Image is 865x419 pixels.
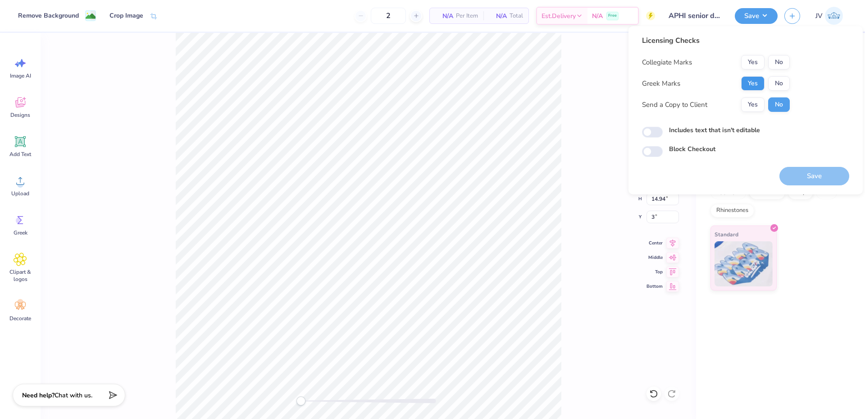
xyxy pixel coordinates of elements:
strong: Need help? [22,391,55,400]
div: Greek Marks [642,78,680,89]
button: Save [735,8,778,24]
div: Remove Background [18,11,79,20]
div: Accessibility label [296,396,305,405]
span: Clipart & logos [5,268,35,283]
span: JV [815,11,823,21]
button: Yes [741,76,765,91]
button: Yes [741,97,765,112]
span: Decorate [9,315,31,322]
span: N/A [489,11,507,21]
span: Top [646,268,663,276]
span: Middle [646,254,663,261]
input: – – [371,8,406,24]
div: Send a Copy to Client [642,100,707,110]
label: Includes text that isn't editable [669,125,760,135]
span: Add Text [9,151,31,158]
span: Greek [14,229,27,236]
span: N/A [592,11,603,21]
span: Standard [715,230,738,239]
button: Yes [741,55,765,69]
a: JV [811,7,847,25]
img: Jo Vincent [825,7,843,25]
span: Center [646,239,663,247]
label: Block Checkout [669,144,715,154]
span: Designs [10,111,30,119]
button: No [768,97,790,112]
span: N/A [435,11,453,21]
span: Upload [11,190,29,197]
span: Bottom [646,283,663,290]
span: Per Item [456,11,478,21]
div: Licensing Checks [642,35,790,46]
span: Est. Delivery [542,11,576,21]
img: Standard [715,241,773,286]
span: Chat with us. [55,391,92,400]
span: Total [510,11,523,21]
button: No [768,76,790,91]
div: Rhinestones [710,204,754,217]
div: Collegiate Marks [642,57,692,68]
span: Image AI [10,72,31,79]
span: Free [608,13,617,19]
button: No [768,55,790,69]
div: Crop Image [109,11,143,20]
input: Untitled Design [662,7,728,25]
